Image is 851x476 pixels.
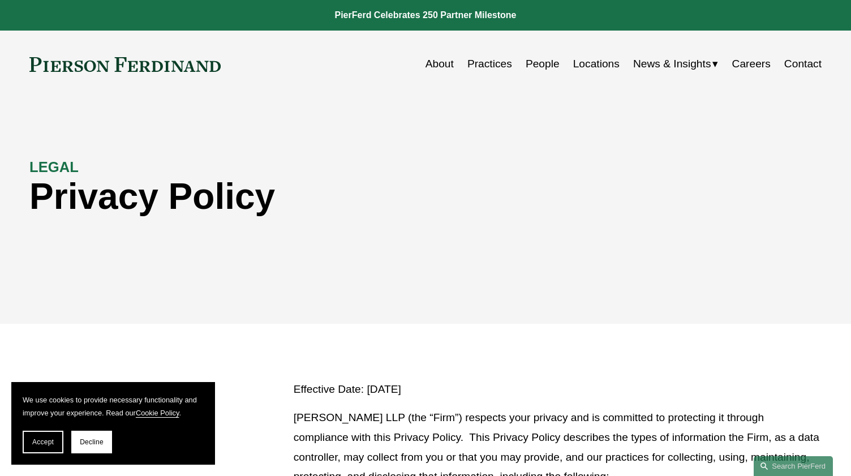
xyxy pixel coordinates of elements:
a: Careers [732,53,771,75]
a: Locations [573,53,620,75]
strong: LEGAL [29,159,79,175]
button: Accept [23,431,63,453]
a: People [526,53,560,75]
a: About [425,53,454,75]
section: Cookie banner [11,382,215,465]
a: Search this site [754,456,833,476]
a: Contact [784,53,822,75]
a: Practices [467,53,512,75]
p: Effective Date: [DATE] [294,380,822,400]
span: Decline [80,438,104,446]
span: News & Insights [633,54,711,74]
a: Cookie Policy [136,409,179,417]
a: folder dropdown [633,53,719,75]
button: Decline [71,431,112,453]
span: Accept [32,438,54,446]
h1: Privacy Policy [29,176,624,217]
p: We use cookies to provide necessary functionality and improve your experience. Read our . [23,393,204,419]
